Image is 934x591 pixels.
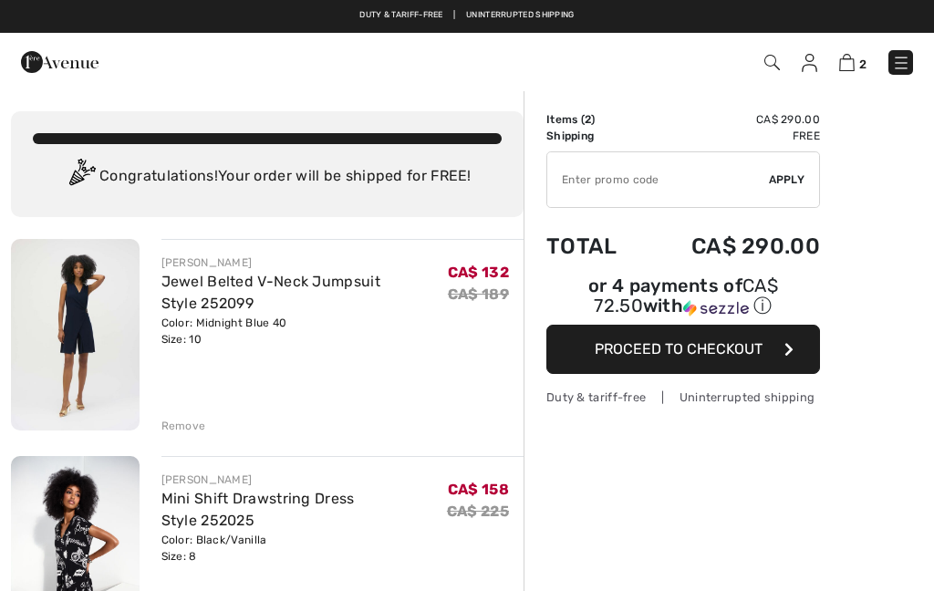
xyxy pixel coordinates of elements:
[769,171,805,188] span: Apply
[643,215,820,277] td: CA$ 290.00
[161,254,448,271] div: [PERSON_NAME]
[643,111,820,128] td: CA$ 290.00
[585,113,591,126] span: 2
[859,57,867,71] span: 2
[161,418,206,434] div: Remove
[546,389,820,406] div: Duty & tariff-free | Uninterrupted shipping
[546,325,820,374] button: Proceed to Checkout
[802,54,817,72] img: My Info
[683,300,749,316] img: Sezzle
[161,490,355,529] a: Mini Shift Drawstring Dress Style 252025
[448,264,509,281] span: CA$ 132
[594,275,778,316] span: CA$ 72.50
[643,128,820,144] td: Free
[33,159,502,195] div: Congratulations! Your order will be shipped for FREE!
[447,503,509,520] s: CA$ 225
[161,472,447,488] div: [PERSON_NAME]
[546,111,643,128] td: Items ( )
[161,532,447,565] div: Color: Black/Vanilla Size: 8
[764,55,780,70] img: Search
[448,481,509,498] span: CA$ 158
[63,159,99,195] img: Congratulation2.svg
[161,315,448,347] div: Color: Midnight Blue 40 Size: 10
[839,54,855,71] img: Shopping Bag
[161,273,380,312] a: Jewel Belted V-Neck Jumpsuit Style 252099
[547,152,769,207] input: Promo code
[546,215,643,277] td: Total
[11,239,140,430] img: Jewel Belted V-Neck Jumpsuit Style 252099
[21,52,99,69] a: 1ère Avenue
[448,285,509,303] s: CA$ 189
[546,277,820,325] div: or 4 payments ofCA$ 72.50withSezzle Click to learn more about Sezzle
[595,340,763,358] span: Proceed to Checkout
[546,128,643,144] td: Shipping
[546,277,820,318] div: or 4 payments of with
[21,44,99,80] img: 1ère Avenue
[839,51,867,73] a: 2
[892,54,910,72] img: Menu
